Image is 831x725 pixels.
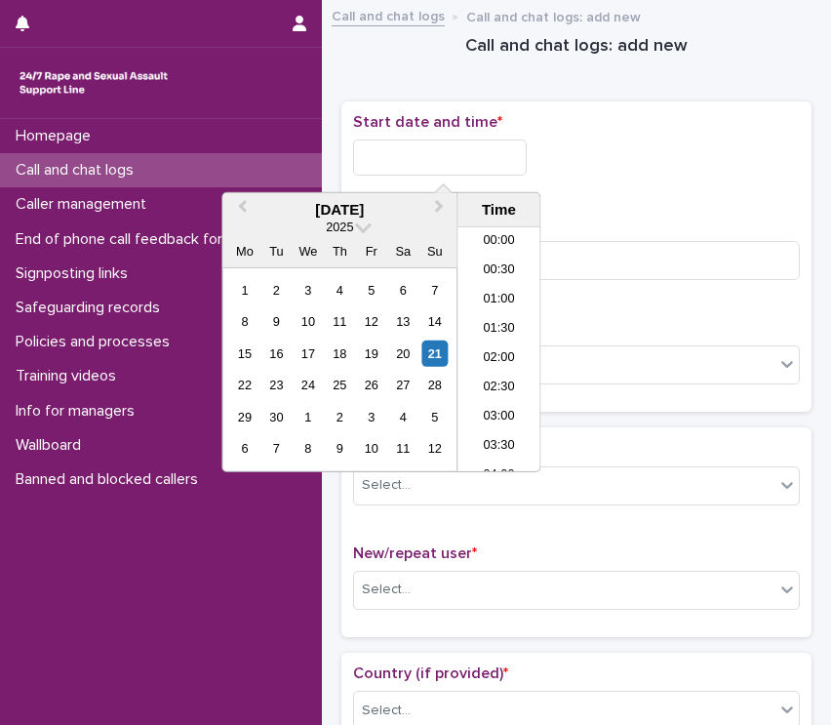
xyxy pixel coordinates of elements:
[390,341,416,367] div: Choose Saturday, 20 September 2025
[263,308,290,335] div: Choose Tuesday, 9 September 2025
[362,580,411,600] div: Select...
[8,161,149,180] p: Call and chat logs
[421,277,448,303] div: Choose Sunday, 7 September 2025
[231,341,257,367] div: Choose Monday, 15 September 2025
[358,341,384,367] div: Choose Friday, 19 September 2025
[231,277,257,303] div: Choose Monday, 1 September 2025
[8,299,176,317] p: Safeguarding records
[8,127,106,145] p: Homepage
[263,277,290,303] div: Choose Tuesday, 2 September 2025
[8,402,150,421] p: Info for managers
[421,341,448,367] div: Choose Sunday, 21 September 2025
[353,114,502,130] span: Start date and time
[421,238,448,264] div: Su
[421,308,448,335] div: Choose Sunday, 14 September 2025
[263,341,290,367] div: Choose Tuesday, 16 September 2025
[457,227,540,257] li: 00:00
[390,435,416,462] div: Choose Saturday, 11 October 2025
[358,308,384,335] div: Choose Friday, 12 September 2025
[263,372,290,398] div: Choose Tuesday, 23 September 2025
[421,404,448,430] div: Choose Sunday, 5 October 2025
[390,404,416,430] div: Choose Saturday, 4 October 2025
[295,308,321,335] div: Choose Wednesday, 10 September 2025
[457,344,540,374] li: 02:00
[362,701,411,721] div: Select...
[295,341,321,367] div: Choose Wednesday, 17 September 2025
[457,403,540,432] li: 03:00
[8,230,251,249] p: End of phone call feedback form
[8,436,97,455] p: Wallboard
[8,367,132,385] p: Training videos
[224,195,256,226] button: Previous Month
[421,372,448,398] div: Choose Sunday, 28 September 2025
[327,277,353,303] div: Choose Thursday, 4 September 2025
[421,435,448,462] div: Choose Sunday, 12 October 2025
[457,462,540,491] li: 04:00
[390,238,416,264] div: Sa
[353,545,477,561] span: New/repeat user
[263,238,290,264] div: Tu
[295,238,321,264] div: We
[8,333,185,351] p: Policies and processes
[425,195,456,226] button: Next Month
[457,432,540,462] li: 03:30
[231,435,257,462] div: Choose Monday, 6 October 2025
[327,308,353,335] div: Choose Thursday, 11 September 2025
[358,238,384,264] div: Fr
[390,372,416,398] div: Choose Saturday, 27 September 2025
[358,277,384,303] div: Choose Friday, 5 September 2025
[231,372,257,398] div: Choose Monday, 22 September 2025
[358,435,384,462] div: Choose Friday, 10 October 2025
[358,404,384,430] div: Choose Friday, 3 October 2025
[466,5,641,26] p: Call and chat logs: add new
[327,341,353,367] div: Choose Thursday, 18 September 2025
[263,404,290,430] div: Choose Tuesday, 30 September 2025
[229,274,451,464] div: month 2025-09
[8,195,162,214] p: Caller management
[295,372,321,398] div: Choose Wednesday, 24 September 2025
[327,404,353,430] div: Choose Thursday, 2 October 2025
[362,475,411,496] div: Select...
[263,435,290,462] div: Choose Tuesday, 7 October 2025
[457,315,540,344] li: 01:30
[295,404,321,430] div: Choose Wednesday, 1 October 2025
[341,35,811,59] h1: Call and chat logs: add new
[295,435,321,462] div: Choose Wednesday, 8 October 2025
[327,435,353,462] div: Choose Thursday, 9 October 2025
[390,277,416,303] div: Choose Saturday, 6 September 2025
[327,238,353,264] div: Th
[231,404,257,430] div: Choose Monday, 29 September 2025
[353,665,508,681] span: Country (if provided)
[457,374,540,403] li: 02:30
[332,4,445,26] a: Call and chat logs
[390,308,416,335] div: Choose Saturday, 13 September 2025
[16,63,172,102] img: rhQMoQhaT3yELyF149Cw
[8,470,214,489] p: Banned and blocked callers
[295,277,321,303] div: Choose Wednesday, 3 September 2025
[358,372,384,398] div: Choose Friday, 26 September 2025
[457,257,540,286] li: 00:30
[231,238,257,264] div: Mo
[457,286,540,315] li: 01:00
[222,201,456,219] div: [DATE]
[8,264,143,283] p: Signposting links
[327,372,353,398] div: Choose Thursday, 25 September 2025
[326,220,353,234] span: 2025
[462,201,534,219] div: Time
[231,308,257,335] div: Choose Monday, 8 September 2025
